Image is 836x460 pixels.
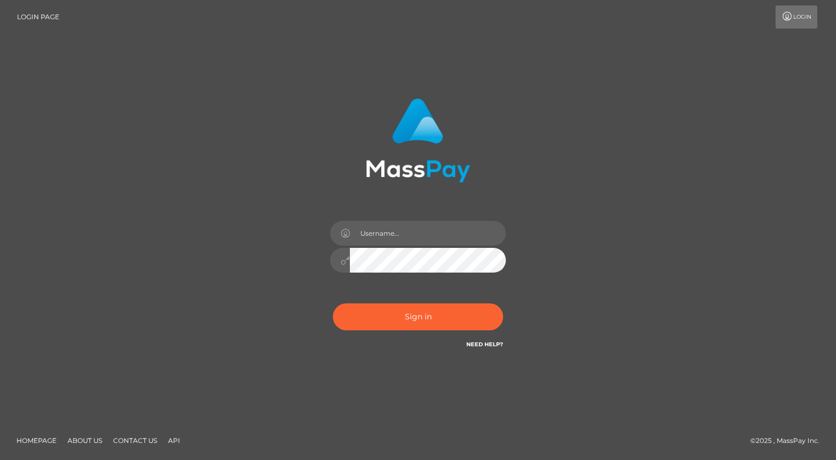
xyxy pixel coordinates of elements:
button: Sign in [333,303,503,330]
a: Login [776,5,817,29]
a: About Us [63,432,107,449]
a: API [164,432,185,449]
a: Homepage [12,432,61,449]
a: Need Help? [466,341,503,348]
a: Contact Us [109,432,161,449]
div: © 2025 , MassPay Inc. [750,435,828,447]
img: MassPay Login [366,98,470,182]
input: Username... [350,221,506,246]
a: Login Page [17,5,59,29]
